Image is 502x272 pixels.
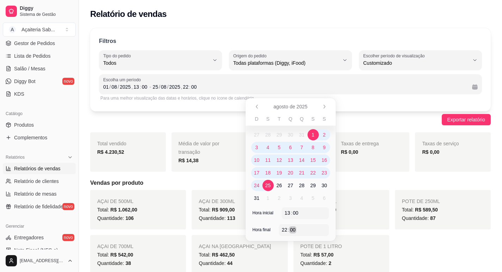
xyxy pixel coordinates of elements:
[308,142,319,153] span: sexta-feira, 8 de agosto de 2025 selecionado
[341,149,358,155] strong: R$ 0,00
[14,203,63,210] span: Relatório de fidelidade
[168,83,181,90] div: ano, Data final,
[251,154,262,166] span: domingo, 10 de agosto de 2025 selecionado
[277,169,282,176] span: 19
[288,157,293,164] span: 13
[281,226,288,233] div: hora,
[182,83,189,90] div: hora, Data final,
[267,144,269,151] span: 4
[274,154,285,166] span: terça-feira, 12 de agosto de 2025 selecionado
[285,142,296,153] span: quarta-feira, 6 de agosto de 2025 selecionado
[288,131,293,138] span: 30
[251,180,262,191] span: domingo, 24 de agosto de 2025 selecionado
[199,243,271,249] span: AÇAI NA [GEOGRAPHIC_DATA]
[117,83,120,90] div: /
[14,121,34,128] span: Produtos
[199,215,235,221] span: Quantidade:
[430,215,436,221] span: 87
[20,12,73,17] span: Sistema de Gestão
[254,169,260,176] span: 17
[278,195,281,202] span: 2
[160,83,167,90] div: mês, Data final,
[180,83,183,90] div: ,
[14,247,58,254] span: Nota Fiscal (NFC-e)
[212,252,235,258] span: R$ 462,50
[273,103,308,110] span: agosto de 2025
[90,8,167,20] h2: Relatório de vendas
[251,192,262,204] span: domingo, 31 de agosto de 2025
[253,227,271,233] span: Hora final
[296,192,308,204] span: quinta-feira, 4 de setembro de 2025
[277,157,282,164] span: 12
[299,131,305,138] span: 31
[402,207,438,213] span: Total:
[265,182,271,189] span: 25
[415,207,438,213] span: R$ 589,50
[90,179,491,187] h5: Vendas por produto
[296,129,308,140] span: quinta-feira, 31 de julho de 2025
[251,129,262,140] span: domingo, 27 de julho de 2025
[310,169,316,176] span: 22
[274,180,285,191] span: Hoje, terça-feira, 26 de agosto de 2025
[319,192,330,204] span: sábado, 6 de setembro de 2025
[251,167,262,178] span: domingo, 17 de agosto de 2025 selecionado
[319,167,330,178] span: sábado, 23 de agosto de 2025 selecionado
[284,209,291,216] div: hora,
[199,207,235,213] span: Total:
[319,142,330,153] span: sábado, 9 de agosto de 2025 selecionado
[99,37,116,45] p: Filtros
[97,207,137,213] span: Total:
[233,53,269,59] label: Origem do pedido
[287,226,290,233] div: :
[97,198,134,204] span: AÇAI DE 500ML
[310,182,316,189] span: 29
[153,83,466,91] div: Data final
[308,154,319,166] span: sexta-feira, 15 de agosto de 2025 selecionado
[199,260,233,266] span: Quantidade:
[265,157,271,164] span: 11
[97,252,133,258] span: Total:
[227,215,235,221] span: 113
[469,81,481,93] button: Calendário
[285,129,296,140] span: quarta-feira, 30 de julho de 2025
[312,144,315,151] span: 8
[274,129,285,140] span: terça-feira, 29 de julho de 2025
[323,115,326,122] span: S
[227,260,233,266] span: 44
[14,165,61,172] span: Relatórios de vendas
[323,131,326,138] span: 2
[292,209,299,216] div: minuto,
[188,83,191,90] div: :
[20,258,64,264] span: [EMAIL_ADDRESS][DOMAIN_NAME]
[254,195,260,202] span: 31
[262,154,274,166] span: segunda-feira, 11 de agosto de 2025 selecionado
[308,192,319,204] span: sexta-feira, 5 de setembro de 2025
[125,215,134,221] span: 106
[103,83,148,91] div: Data inicial
[363,59,469,67] span: Customizado
[266,115,269,122] span: S
[246,98,336,241] div: agosto de 2025
[149,83,151,91] span: -
[299,157,305,164] span: 14
[233,59,339,67] span: Todas plataformas (Diggy, iFood)
[308,129,319,140] span: Intervalo selecionado: sexta-feira, 1 de agosto a segunda-feira, 25 de agosto de 2025, sexta-feir...
[152,83,159,90] div: dia, Data final,
[109,83,112,90] div: /
[296,167,308,178] span: quinta-feira, 21 de agosto de 2025 selecionado
[14,234,44,241] span: Entregadores
[300,252,334,258] span: Total:
[341,141,379,146] span: Taxas de entrega
[285,180,296,191] span: quarta-feira, 27 de agosto de 2025
[278,144,281,151] span: 5
[329,260,331,266] span: 2
[265,131,271,138] span: 28
[179,158,199,163] strong: R$ 14,38
[158,83,161,90] div: /
[300,115,304,122] span: Q
[289,226,296,233] div: minuto,
[262,142,274,153] span: segunda-feira, 4 de agosto de 2025 selecionado
[9,26,16,33] span: A
[322,182,327,189] span: 30
[141,83,148,90] div: minuto, Data inicial,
